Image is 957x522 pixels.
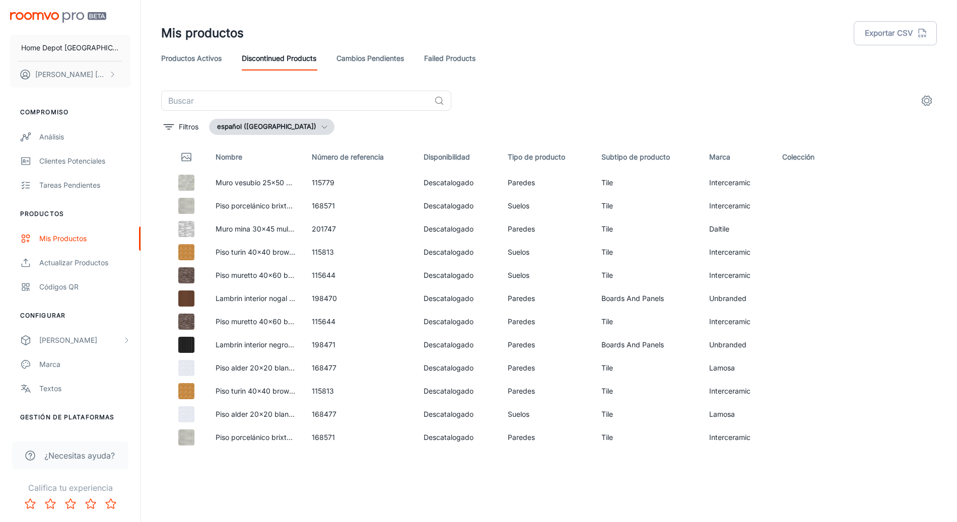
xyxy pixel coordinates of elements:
button: Exportar CSV [854,21,937,45]
td: Paredes [500,310,593,333]
td: Daltile [701,217,774,241]
td: 168571 [304,426,416,449]
button: Rate 4 star [81,494,101,514]
th: Número de referencia [304,143,416,171]
h1: Mis productos [161,24,244,42]
td: Suelos [500,264,593,287]
td: Boards And Panels [593,287,701,310]
div: Análisis [39,131,130,142]
td: Descatalogado [416,333,500,356]
td: 115644 [304,264,416,287]
svg: Thumbnail [180,151,192,163]
td: Descatalogado [416,241,500,264]
p: [PERSON_NAME] [PERSON_NAME] [35,69,106,80]
td: Descatalogado [416,356,500,380]
td: Interceramic [701,171,774,194]
td: 198471 [304,333,416,356]
a: Muro vesubio 25x50 gr ivory 1.5m2 [216,178,333,187]
td: Descatalogado [416,426,500,449]
div: Marca [39,359,130,370]
a: Piso muretto 40x60 bruno 1.44m2 [216,271,329,279]
p: Home Depot [GEOGRAPHIC_DATA] [21,42,119,53]
p: Califica tu experiencia [8,482,132,494]
td: Interceramic [701,194,774,217]
td: Boards And Panels [593,333,701,356]
button: filter [161,119,201,135]
td: Interceramic [701,264,774,287]
td: Suelos [500,194,593,217]
td: 115813 [304,241,416,264]
p: Filtros [179,121,198,132]
td: Suelos [500,403,593,426]
a: Lambrin interior nogal 14 piezas 6.09 m2 [216,294,351,303]
td: Suelos [500,241,593,264]
td: 168571 [304,194,416,217]
td: 168477 [304,403,416,426]
a: Piso turin 40x40 brown 1.6m2 [216,387,315,395]
td: Tile [593,310,701,333]
td: Paredes [500,287,593,310]
th: Disponibilidad [416,143,500,171]
td: Tile [593,356,701,380]
div: Textos [39,383,130,394]
th: Subtipo de producto [593,143,701,171]
div: [PERSON_NAME] [39,335,122,346]
a: Lambrin interior negro 14 piezas 6.09 m2 [216,340,352,349]
td: Tile [593,264,701,287]
td: Lamosa [701,356,774,380]
td: Descatalogado [416,194,500,217]
td: Descatalogado [416,310,500,333]
td: Paredes [500,426,593,449]
a: Productos activos [161,46,222,70]
a: Piso muretto 40x60 bruno 1.44m2 [216,317,329,326]
td: Descatalogado [416,264,500,287]
td: Interceramic [701,426,774,449]
button: Rate 3 star [60,494,81,514]
a: Piso porcelánico brixton balance gray 60 x 120 cm caja con 1.44 m2 [216,433,442,441]
td: Paredes [500,333,593,356]
td: Tile [593,426,701,449]
td: Descatalogado [416,403,500,426]
div: Códigos QR [39,281,130,292]
td: 201747 [304,217,416,241]
td: 115779 [304,171,416,194]
td: 115813 [304,380,416,403]
a: Discontinued Products [242,46,316,70]
td: Descatalogado [416,217,500,241]
div: Actualizar productos [39,257,130,268]
td: Paredes [500,217,593,241]
div: Tareas pendientes [39,180,130,191]
button: Home Depot [GEOGRAPHIC_DATA] [10,35,130,61]
td: Descatalogado [416,380,500,403]
td: Paredes [500,356,593,380]
a: Piso turin 40x40 brown 1.6m2 [216,248,315,256]
td: Interceramic [701,310,774,333]
td: 168477 [304,356,416,380]
td: Descatalogado [416,287,500,310]
a: Cambios pendientes [336,46,404,70]
div: Clientes potenciales [39,156,130,167]
a: Piso alder 20x20 blanco 1.50 m2 [216,363,325,372]
a: Muro mina 30x45 multicolor 1.36 m2 [216,225,337,233]
td: Tile [593,171,701,194]
td: Unbranded [701,287,774,310]
td: Interceramic [701,380,774,403]
td: 115644 [304,310,416,333]
td: Paredes [500,171,593,194]
td: 198470 [304,287,416,310]
td: Interceramic [701,241,774,264]
button: settings [917,91,937,111]
td: Unbranded [701,333,774,356]
td: Descatalogado [416,171,500,194]
img: Roomvo PRO Beta [10,12,106,23]
td: Lamosa [701,403,774,426]
a: Failed Products [424,46,475,70]
span: ¿Necesitas ayuda? [44,450,115,462]
div: Mis productos [39,233,130,244]
td: Tile [593,403,701,426]
td: Tile [593,241,701,264]
td: Tile [593,217,701,241]
a: Piso porcelánico brixton balance gray 60 x 120 cm caja con 1.44 m2 [216,201,442,210]
button: Rate 2 star [40,494,60,514]
button: [PERSON_NAME] [PERSON_NAME] [10,61,130,88]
